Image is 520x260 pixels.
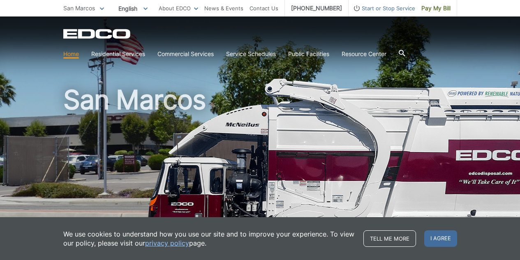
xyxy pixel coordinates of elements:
[63,230,355,248] p: We use cookies to understand how you use our site and to improve your experience. To view our pol...
[157,49,214,59] a: Commercial Services
[342,49,386,59] a: Resource Center
[63,49,79,59] a: Home
[288,49,329,59] a: Public Facilities
[63,29,132,39] a: EDCD logo. Return to the homepage.
[63,5,95,12] span: San Marcos
[145,239,189,248] a: privacy policy
[424,230,457,247] span: I agree
[250,4,278,13] a: Contact Us
[363,230,416,247] a: Tell me more
[226,49,276,59] a: Service Schedules
[204,4,243,13] a: News & Events
[159,4,198,13] a: About EDCO
[112,2,154,15] span: English
[91,49,145,59] a: Residential Services
[421,4,451,13] span: Pay My Bill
